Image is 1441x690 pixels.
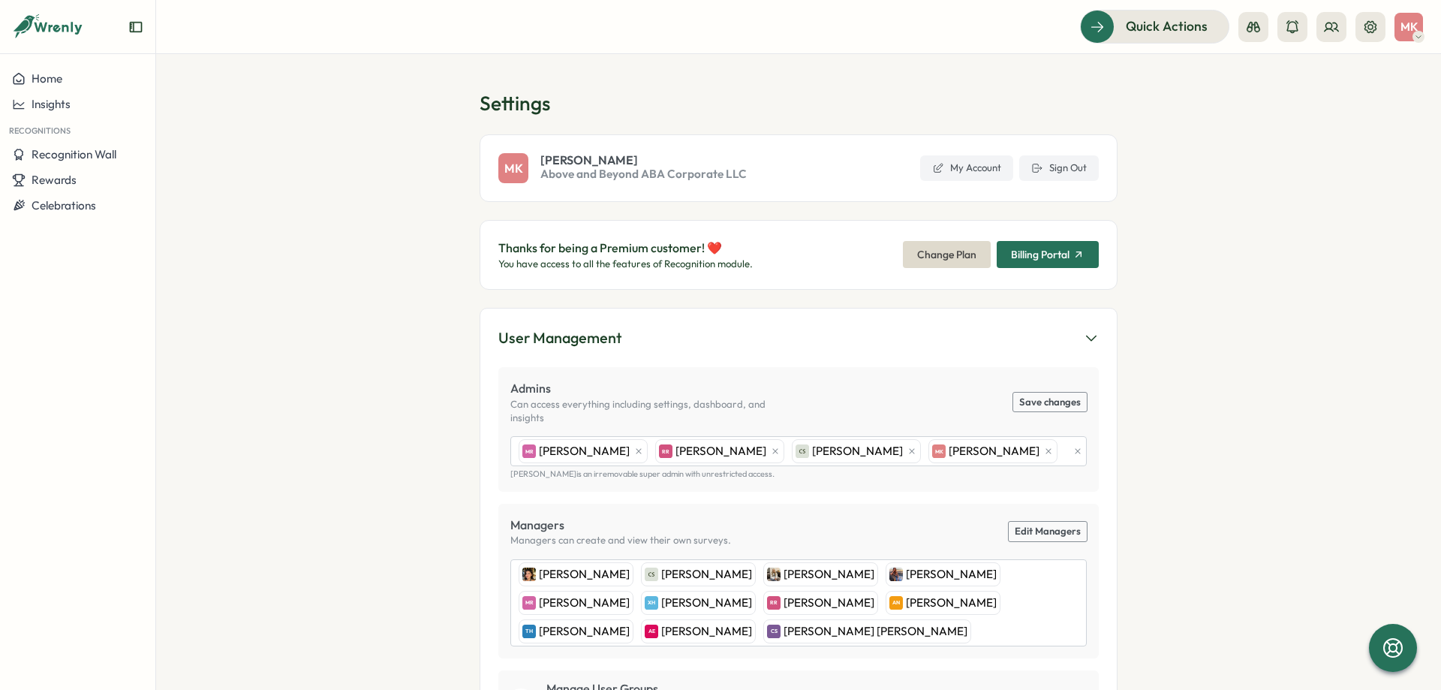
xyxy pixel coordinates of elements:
[1394,13,1423,41] button: MK
[906,595,997,611] span: [PERSON_NAME]
[32,71,62,86] span: Home
[498,239,753,258] p: Thanks for being a Premium customer! ❤️
[498,327,621,350] div: User Management
[796,444,809,458] img: Camry Smith
[32,147,116,161] span: Recognition Wall
[1049,161,1087,175] span: Sign Out
[770,598,778,607] span: RR
[892,598,900,607] span: AN
[812,443,903,459] span: [PERSON_NAME]
[920,155,1013,181] a: My Account
[917,242,976,267] span: Change Plan
[906,566,997,583] span: [PERSON_NAME]
[522,568,536,581] img: Elizabeth Simon
[1009,522,1087,541] a: Edit Managers
[128,20,143,35] button: Expand sidebar
[950,161,1001,175] span: My Account
[539,595,630,611] span: [PERSON_NAME]
[784,595,874,611] span: [PERSON_NAME]
[1013,393,1087,412] button: Save changes
[525,627,533,635] span: TH
[525,598,534,607] span: MR
[498,258,753,271] p: You have access to all the features of Recognition module.
[32,173,77,187] span: Rewards
[675,443,766,459] span: [PERSON_NAME]
[504,159,523,178] span: MK
[510,398,799,424] p: Can access everything including settings, dashboard, and insights
[648,627,655,635] span: AE
[540,166,747,182] span: Above and Beyond ABA Corporate LLC
[32,97,71,111] span: Insights
[480,90,1118,116] h1: Settings
[539,623,630,640] span: [PERSON_NAME]
[1080,10,1229,43] button: Quick Actions
[498,327,1099,350] button: User Management
[32,198,96,212] span: Celebrations
[949,443,1039,459] span: [PERSON_NAME]
[510,469,1087,479] p: [PERSON_NAME] is an irremovable super admin with unrestricted access.
[510,379,799,398] p: Admins
[771,627,778,635] span: CS
[525,447,534,456] span: MR
[648,598,655,607] span: XH
[661,623,752,640] span: [PERSON_NAME]
[662,447,669,456] span: RR
[539,443,630,459] span: [PERSON_NAME]
[889,568,903,581] img: Anikkah Walker
[645,568,658,581] img: Camry Smith
[767,568,781,581] img: Kali Cuendet
[661,566,752,583] span: [PERSON_NAME]
[784,623,967,640] span: [PERSON_NAME] [PERSON_NAME]
[935,447,943,456] span: MK
[1011,249,1069,260] span: Billing Portal
[540,154,747,166] span: [PERSON_NAME]
[1400,20,1418,33] span: MK
[510,516,731,535] p: Managers
[903,241,991,268] button: Change Plan
[539,566,630,583] span: [PERSON_NAME]
[1126,17,1208,36] span: Quick Actions
[1019,155,1099,181] button: Sign Out
[510,534,731,547] p: Managers can create and view their own surveys.
[661,595,752,611] span: [PERSON_NAME]
[784,566,874,583] span: [PERSON_NAME]
[997,241,1099,268] button: Billing Portal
